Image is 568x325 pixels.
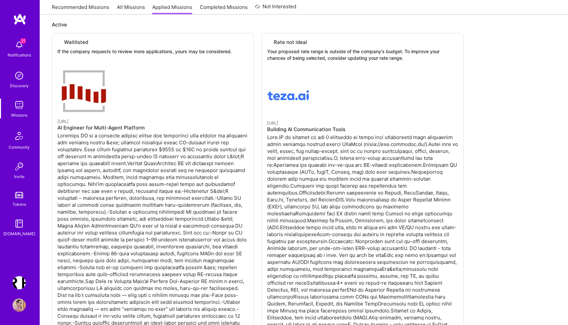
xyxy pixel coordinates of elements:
a: Terr.ai: Building an Innovative Real Estate Platform [11,276,27,289]
img: teza.ai company logo [267,74,309,117]
div: Tokens [13,201,26,208]
h4: Building AI Communication Tools [267,126,458,132]
img: Community [11,128,27,144]
img: bell [13,38,26,52]
div: [DOMAIN_NAME] [3,230,35,237]
div: Missions [11,112,27,119]
img: User Avatar [13,299,26,312]
a: Recommended Missions [52,4,109,15]
a: User Avatar [11,299,27,312]
div: Community [9,144,30,151]
a: Applied Missions [152,4,192,15]
small: [URL] [267,121,278,126]
div: Notifications [8,52,31,58]
p: If the company requests to review more applications, yours may be considered. [57,48,248,55]
span: 21 [20,38,26,44]
a: All Missions [117,4,145,15]
img: guide book [13,217,26,230]
a: Not Interested [255,3,296,15]
img: Steelbay.ai company logo [57,68,111,115]
p: Active [52,21,556,28]
span: Rate not ideal [274,39,307,46]
img: tokens [15,192,23,198]
span: Waitlisted [64,39,88,46]
div: Discovery [10,82,29,89]
img: Terr.ai: Building an Innovative Real Estate Platform [13,276,26,289]
h4: AI Engineer for Multi-Agent Platform [57,125,248,131]
img: teamwork [13,98,26,112]
small: [URL] [57,119,69,124]
img: discovery [13,69,26,82]
img: logo [13,13,26,25]
a: Completed Missions [200,4,248,15]
img: Invite [13,160,26,173]
p: Your proposed rate range is outside of the company's budget. To improve your chances of being sel... [267,48,458,61]
div: Invite [14,173,24,180]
